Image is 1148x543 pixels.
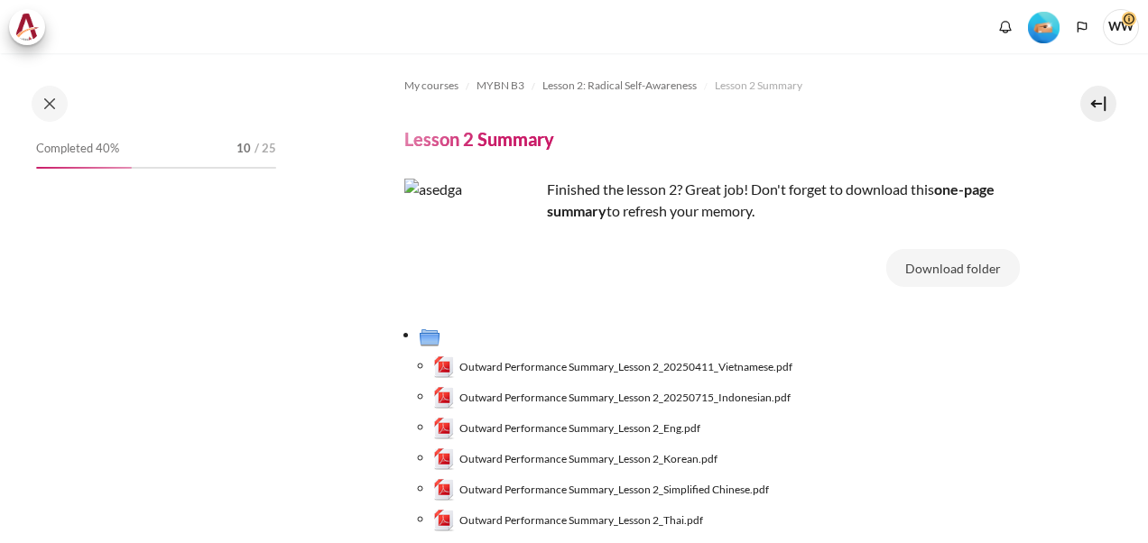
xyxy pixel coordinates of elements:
div: 40% [36,167,132,169]
a: Outward Performance Summary_Lesson 2_Eng.pdfOutward Performance Summary_Lesson 2_Eng.pdf [433,418,701,439]
a: Lesson 2 Summary [715,75,802,97]
img: Outward Performance Summary_Lesson 2_Korean.pdf [433,448,455,470]
p: Finished the lesson 2? Great job! Don't forget to download this to refresh your memory. [404,179,1020,222]
div: Level #2 [1028,10,1060,43]
a: MYBN B3 [477,75,524,97]
span: Completed 40% [36,140,119,158]
button: Download folder [886,249,1020,287]
h4: Lesson 2 Summary [404,127,554,151]
span: Lesson 2: Radical Self-Awareness [542,78,697,94]
span: Outward Performance Summary_Lesson 2_20250715_Indonesian.pdf [459,390,791,406]
a: Architeck Architeck [9,9,54,45]
img: Outward Performance Summary_Lesson 2_20250715_Indonesian.pdf [433,387,455,409]
img: Outward Performance Summary_Lesson 2_Eng.pdf [433,418,455,439]
a: User menu [1103,9,1139,45]
span: 10 [236,140,251,158]
a: Outward Performance Summary_Lesson 2_Simplified Chinese.pdfOutward Performance Summary_Lesson 2_S... [433,479,770,501]
img: Outward Performance Summary_Lesson 2_Thai.pdf [433,510,455,531]
span: Outward Performance Summary_Lesson 2_Eng.pdf [459,420,700,437]
img: Outward Performance Summary_Lesson 2_20250411_Vietnamese.pdf [433,356,455,378]
span: MYBN B3 [477,78,524,94]
img: Level #2 [1028,12,1060,43]
a: My courses [404,75,458,97]
a: Outward Performance Summary_Lesson 2_Korean.pdfOutward Performance Summary_Lesson 2_Korean.pdf [433,448,718,470]
a: Outward Performance Summary_Lesson 2_20250715_Indonesian.pdfOutward Performance Summary_Lesson 2_... [433,387,792,409]
img: Outward Performance Summary_Lesson 2_Simplified Chinese.pdf [433,479,455,501]
img: Architeck [14,14,40,41]
a: Lesson 2: Radical Self-Awareness [542,75,697,97]
span: Outward Performance Summary_Lesson 2_Thai.pdf [459,512,703,529]
img: asedga [404,179,540,314]
a: Level #2 [1021,10,1067,43]
div: Show notification window with no new notifications [992,14,1019,41]
nav: Navigation bar [404,71,1020,100]
span: WW [1103,9,1139,45]
span: Outward Performance Summary_Lesson 2_Simplified Chinese.pdf [459,482,769,498]
a: Outward Performance Summary_Lesson 2_20250411_Vietnamese.pdfOutward Performance Summary_Lesson 2_... [433,356,793,378]
span: / 25 [255,140,276,158]
a: Outward Performance Summary_Lesson 2_Thai.pdfOutward Performance Summary_Lesson 2_Thai.pdf [433,510,704,531]
span: Lesson 2 Summary [715,78,802,94]
span: Outward Performance Summary_Lesson 2_20250411_Vietnamese.pdf [459,359,792,375]
span: Outward Performance Summary_Lesson 2_Korean.pdf [459,451,717,467]
span: My courses [404,78,458,94]
button: Languages [1069,14,1096,41]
